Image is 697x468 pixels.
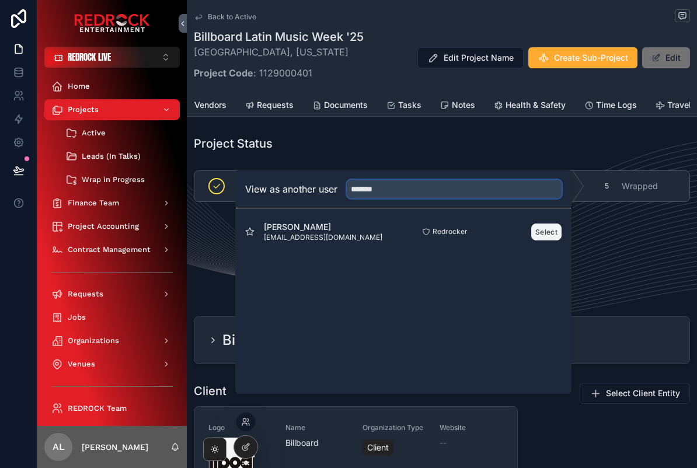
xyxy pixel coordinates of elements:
span: Edit Project Name [444,52,514,64]
p: [GEOGRAPHIC_DATA], [US_STATE] [194,45,364,59]
span: Travel [667,99,691,111]
span: Organization Type [363,423,426,432]
span: [PERSON_NAME] [264,221,382,233]
h2: View as another user [245,182,337,196]
span: AL [53,440,65,454]
span: -- [440,437,447,449]
a: Requests [245,95,294,118]
span: Jobs [68,313,86,322]
a: Finance Team [44,193,180,214]
a: Wrap in Progress [58,169,180,190]
a: Back to Active [194,12,256,22]
strong: Project Code [194,67,253,79]
button: Select [531,223,562,240]
a: REDROCK Team [44,398,180,419]
a: Health & Safety [494,95,566,118]
span: Requests [68,289,103,299]
a: Organizations [44,330,180,351]
h1: Billboard Latin Music Week '25 [194,29,364,45]
span: 5 [605,181,609,191]
button: Create Sub-Project [528,47,637,68]
span: Name [285,423,348,432]
span: REDROCK LIVE [68,51,111,63]
span: [EMAIL_ADDRESS][DOMAIN_NAME] [264,233,382,242]
span: Back to Active [208,12,256,22]
span: Active [82,128,106,138]
a: Project Accounting [44,216,180,237]
span: Projects [68,105,99,114]
h2: Billboard Latin Music Week '25 Details [222,331,477,350]
span: Jobs/Vendors [172,99,226,111]
p: [PERSON_NAME] [82,441,148,453]
span: Tasks [398,99,421,111]
button: Edit Project Name [417,47,524,68]
span: Leads (In Talks) [82,152,141,161]
span: Finance Team [68,198,119,208]
span: Organizations [68,336,119,345]
a: Requests [44,284,180,305]
span: Venues [68,359,95,369]
a: Leads (In Talks) [58,146,180,167]
span: Client [367,442,389,453]
span: Health & Safety [506,99,566,111]
button: Select Button [44,47,180,68]
button: Edit [642,47,690,68]
a: Projects [44,99,180,120]
a: Home [44,76,180,97]
span: Wrap in Progress [82,175,145,184]
span: Contract Management [68,245,151,254]
span: Wrapped [622,180,658,192]
a: Documents [312,95,368,118]
a: Active [58,123,180,144]
a: Venues [44,354,180,375]
span: Project Accounting [68,222,139,231]
a: Jobs [44,307,180,328]
span: Home [68,82,90,91]
span: Logo [208,423,271,432]
span: Redrocker [433,227,468,236]
span: Documents [324,99,368,111]
img: App logo [74,14,150,33]
h1: Project Status [194,135,273,152]
span: Time Logs [596,99,637,111]
a: Contract Management [44,239,180,260]
p: : 1129000401 [194,66,364,80]
a: Tasks [386,95,421,118]
a: Notes [440,95,475,118]
span: Create Sub-Project [554,52,628,64]
span: Select Client Entity [606,387,680,399]
a: Time Logs [584,95,637,118]
span: Website [440,423,503,432]
div: scrollable content [37,68,187,426]
a: Travel [656,95,691,118]
span: Billboard [285,437,348,449]
a: Jobs/Vendors [161,95,226,118]
span: REDROCK Team [68,404,127,413]
button: Select Client Entity [580,383,690,404]
h1: Client [194,383,226,399]
span: Notes [452,99,475,111]
span: Requests [257,99,294,111]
